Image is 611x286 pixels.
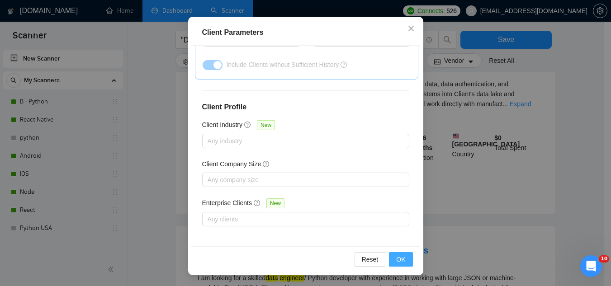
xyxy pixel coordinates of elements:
[355,252,386,267] button: Reset
[202,198,252,208] h5: Enterprise Clients
[266,198,284,208] span: New
[396,254,405,264] span: OK
[202,120,242,130] h5: Client Industry
[389,252,412,267] button: OK
[202,159,261,169] h5: Client Company Size
[580,255,602,277] iframe: Intercom live chat
[407,25,415,32] span: close
[226,61,339,68] span: Include Clients without Sufficient History
[244,121,251,128] span: question-circle
[257,120,275,130] span: New
[202,27,409,38] div: Client Parameters
[362,254,379,264] span: Reset
[399,17,423,41] button: Close
[341,61,347,68] span: question-circle
[263,160,270,168] span: question-circle
[254,199,261,206] span: question-circle
[202,102,409,113] h4: Client Profile
[599,255,609,263] span: 10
